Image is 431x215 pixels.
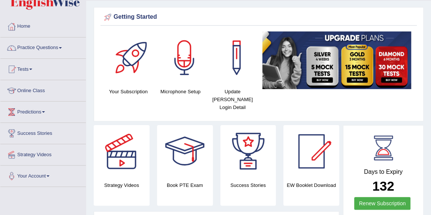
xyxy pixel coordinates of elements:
a: Predictions [0,102,86,120]
a: Renew Subscription [354,197,411,210]
h4: Your Subscription [106,88,151,96]
h4: Microphone Setup [158,88,203,96]
img: small5.jpg [262,31,411,89]
h4: EW Booklet Download [283,181,339,189]
a: Practice Questions [0,37,86,56]
b: 132 [372,179,394,193]
div: Getting Started [102,12,415,23]
h4: Update [PERSON_NAME] Login Detail [210,88,255,111]
a: Tests [0,59,86,78]
h4: Success Stories [220,181,276,189]
a: Your Account [0,166,86,184]
a: Home [0,16,86,35]
a: Success Stories [0,123,86,142]
a: Strategy Videos [0,144,86,163]
h4: Days to Expiry [352,169,415,175]
a: Online Class [0,80,86,99]
h4: Strategy Videos [94,181,150,189]
h4: Book PTE Exam [157,181,213,189]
